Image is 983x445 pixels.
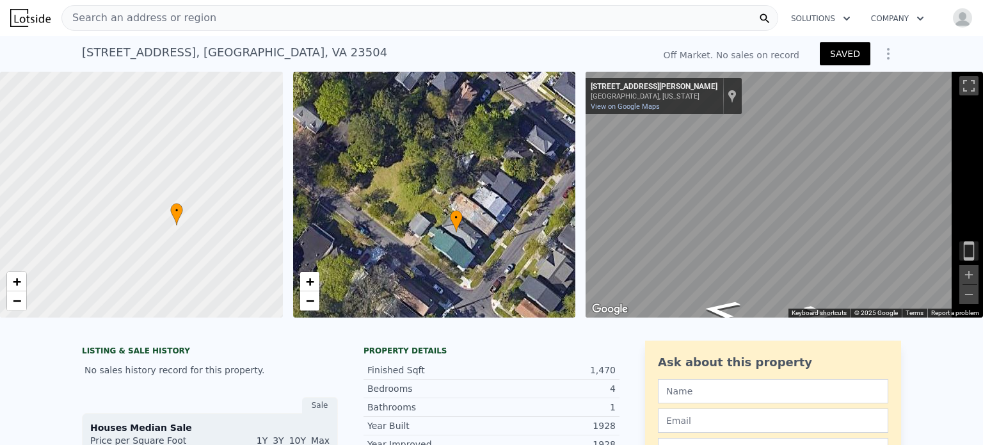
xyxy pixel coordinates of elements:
[367,419,491,432] div: Year Built
[491,419,616,432] div: 1928
[82,44,387,61] div: [STREET_ADDRESS] , [GEOGRAPHIC_DATA] , VA 23504
[302,397,338,414] div: Sale
[952,8,973,28] img: avatar
[586,72,983,318] div: Map
[491,364,616,376] div: 1,470
[658,409,888,433] input: Email
[854,309,898,316] span: © 2025 Google
[687,296,756,323] path: Go Northwest, Hayes St
[367,401,491,414] div: Bathrooms
[586,72,983,318] div: Street View
[300,291,319,311] a: Zoom out
[450,210,463,232] div: •
[792,309,847,318] button: Keyboard shortcuts
[13,273,21,289] span: +
[13,293,21,309] span: −
[875,41,901,67] button: Show Options
[959,76,979,95] button: Toggle fullscreen view
[591,92,717,101] div: [GEOGRAPHIC_DATA], [US_STATE]
[658,353,888,371] div: Ask about this property
[305,293,314,309] span: −
[90,421,330,434] div: Houses Median Sale
[300,272,319,291] a: Zoom in
[305,273,314,289] span: +
[959,241,979,261] button: Toggle motion tracking
[10,9,51,27] img: Lotside
[7,272,26,291] a: Zoom in
[170,205,183,216] span: •
[367,382,491,395] div: Bedrooms
[62,10,216,26] span: Search an address or region
[170,203,183,225] div: •
[367,364,491,376] div: Finished Sqft
[589,301,631,318] a: Open this area in Google Maps (opens a new window)
[959,265,979,284] button: Zoom in
[658,379,888,403] input: Name
[591,102,660,111] a: View on Google Maps
[861,7,934,30] button: Company
[589,301,631,318] img: Google
[959,285,979,304] button: Zoom out
[906,309,923,316] a: Terms (opens in new tab)
[664,49,799,61] div: Off Market. No sales on record
[781,7,861,30] button: Solutions
[591,82,717,92] div: [STREET_ADDRESS][PERSON_NAME]
[931,309,979,316] a: Report a problem
[820,42,870,65] button: SAVED
[364,346,619,356] div: Property details
[82,359,338,382] div: No sales history record for this property.
[7,291,26,311] a: Zoom out
[450,212,463,223] span: •
[491,382,616,395] div: 4
[728,89,737,103] a: Show location on map
[82,346,338,359] div: LISTING & SALE HISTORY
[491,401,616,414] div: 1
